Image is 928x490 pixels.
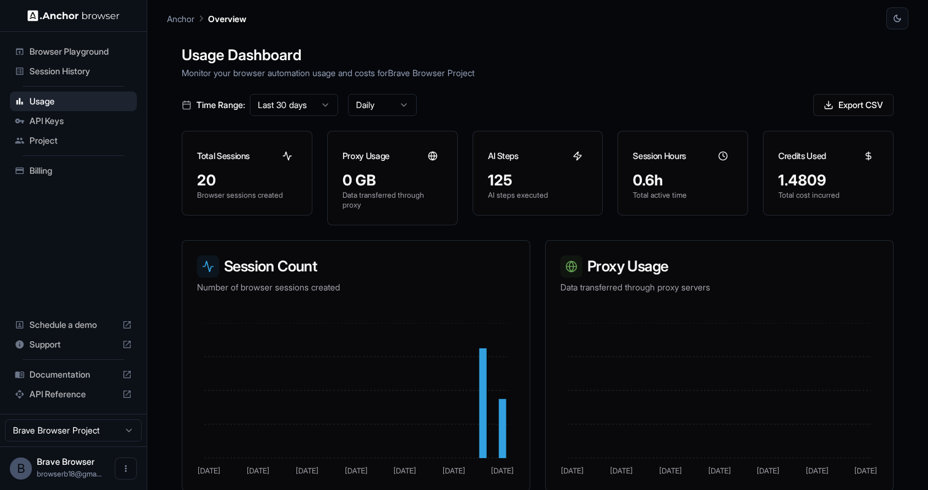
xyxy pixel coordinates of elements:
tspan: [DATE] [610,466,633,475]
span: API Reference [29,388,117,400]
div: Documentation [10,365,137,384]
div: Session History [10,61,137,81]
p: Overview [208,12,246,25]
p: Browser sessions created [197,190,297,200]
h3: AI Steps [488,150,519,162]
div: Browser Playground [10,42,137,61]
tspan: [DATE] [806,466,829,475]
tspan: [DATE] [296,466,319,475]
span: Session History [29,65,132,77]
span: Time Range: [196,99,245,111]
div: 0 GB [342,171,443,190]
p: Anchor [167,12,195,25]
h3: Proxy Usage [560,255,878,278]
div: 125 [488,171,588,190]
div: API Reference [10,384,137,404]
span: Schedule a demo [29,319,117,331]
div: 20 [197,171,297,190]
div: 0.6h [633,171,733,190]
div: Usage [10,91,137,111]
p: Total cost incurred [778,190,878,200]
p: Total active time [633,190,733,200]
tspan: [DATE] [659,466,682,475]
tspan: [DATE] [854,466,877,475]
h3: Session Count [197,255,515,278]
h3: Credits Used [778,150,826,162]
h1: Usage Dashboard [182,44,894,66]
span: Browser Playground [29,45,132,58]
tspan: [DATE] [708,466,731,475]
tspan: [DATE] [491,466,514,475]
div: API Keys [10,111,137,131]
span: Billing [29,165,132,177]
p: Monitor your browser automation usage and costs for Brave Browser Project [182,66,894,79]
span: API Keys [29,115,132,127]
p: AI steps executed [488,190,588,200]
button: Open menu [115,457,137,480]
p: Data transferred through proxy servers [560,281,878,294]
span: Support [29,338,117,351]
tspan: [DATE] [561,466,584,475]
img: Anchor Logo [28,10,120,21]
h3: Session Hours [633,150,686,162]
div: Billing [10,161,137,181]
tspan: [DATE] [198,466,220,475]
nav: breadcrumb [167,12,246,25]
span: Brave Browser [37,456,95,467]
tspan: [DATE] [345,466,368,475]
span: Usage [29,95,132,107]
div: Support [10,335,137,354]
div: 1.4809 [778,171,878,190]
tspan: [DATE] [393,466,416,475]
span: browserb18@gmail.com [37,469,102,478]
tspan: [DATE] [443,466,465,475]
div: Schedule a demo [10,315,137,335]
tspan: [DATE] [247,466,269,475]
p: Data transferred through proxy [342,190,443,210]
span: Documentation [29,368,117,381]
h3: Total Sessions [197,150,250,162]
span: Project [29,134,132,147]
div: B [10,457,32,480]
tspan: [DATE] [757,466,779,475]
div: Project [10,131,137,150]
h3: Proxy Usage [342,150,390,162]
button: Export CSV [813,94,894,116]
p: Number of browser sessions created [197,281,515,294]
